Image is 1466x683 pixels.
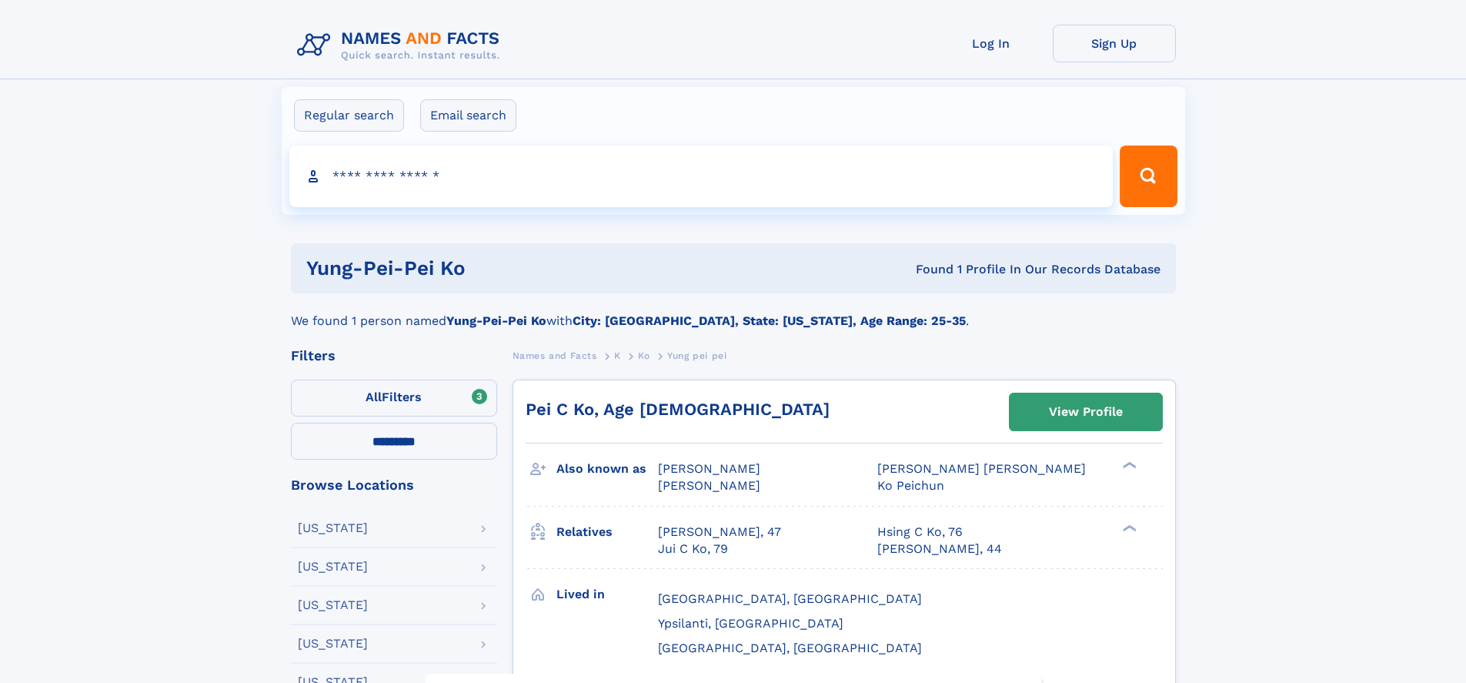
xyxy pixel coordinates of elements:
[366,390,382,404] span: All
[1010,393,1162,430] a: View Profile
[658,524,781,541] a: [PERSON_NAME], 47
[298,561,368,573] div: [US_STATE]
[556,581,658,608] h3: Lived in
[289,146,1114,207] input: search input
[573,313,966,328] b: City: [GEOGRAPHIC_DATA], State: [US_STATE], Age Range: 25-35
[638,346,650,365] a: Ko
[420,99,516,132] label: Email search
[930,25,1053,62] a: Log In
[556,456,658,482] h3: Also known as
[526,400,830,419] a: Pei C Ko, Age [DEMOGRAPHIC_DATA]
[877,524,963,541] a: Hsing C Ko, 76
[294,99,404,132] label: Regular search
[658,541,728,557] a: Jui C Ko, 79
[658,461,760,476] span: [PERSON_NAME]
[690,261,1160,278] div: Found 1 Profile In Our Records Database
[658,641,922,655] span: [GEOGRAPHIC_DATA], [GEOGRAPHIC_DATA]
[877,478,944,493] span: Ko Peichun
[658,591,922,606] span: [GEOGRAPHIC_DATA], [GEOGRAPHIC_DATA]
[306,259,691,278] h1: yung-pei-pei ko
[638,350,650,361] span: Ko
[291,478,497,492] div: Browse Locations
[658,616,843,631] span: Ypsilanti, [GEOGRAPHIC_DATA]
[877,461,1086,476] span: [PERSON_NAME] [PERSON_NAME]
[658,478,760,493] span: [PERSON_NAME]
[298,638,368,650] div: [US_STATE]
[1119,460,1137,470] div: ❯
[877,541,1002,557] a: [PERSON_NAME], 44
[298,599,368,611] div: [US_STATE]
[446,313,546,328] b: Yung-Pei-Pei Ko
[291,349,497,363] div: Filters
[291,25,513,66] img: Logo Names and Facts
[556,519,658,545] h3: Relatives
[667,350,726,361] span: Yung pei pei
[614,350,621,361] span: K
[1120,146,1177,207] button: Search Button
[614,346,621,365] a: K
[1053,25,1176,62] a: Sign Up
[291,293,1176,330] div: We found 1 person named with .
[298,522,368,534] div: [US_STATE]
[291,380,497,417] label: Filters
[513,346,597,365] a: Names and Facts
[1119,523,1137,533] div: ❯
[1049,394,1123,430] div: View Profile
